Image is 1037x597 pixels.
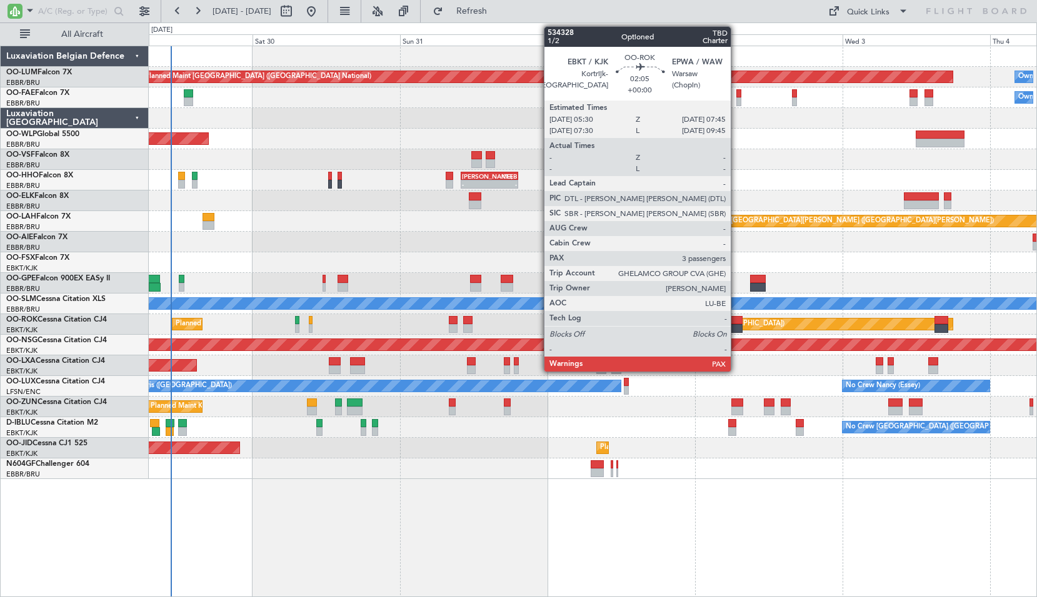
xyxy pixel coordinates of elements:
span: OO-AIE [6,234,33,241]
a: OO-GPEFalcon 900EX EASy II [6,275,110,282]
a: EBKT/KJK [6,346,38,355]
button: Refresh [427,1,502,21]
a: EBBR/BRU [6,243,40,252]
a: EBBR/BRU [6,78,40,87]
span: OO-FAE [6,89,35,97]
div: Planned Maint Kortrijk-[GEOGRAPHIC_DATA] [176,315,321,333]
span: OO-ZUN [6,398,38,406]
span: OO-LUX [6,378,36,385]
a: OO-LUXCessna Citation CJ4 [6,378,105,385]
a: EBBR/BRU [6,470,40,479]
a: OO-JIDCessna CJ1 525 [6,440,88,447]
span: OO-WLP [6,131,37,138]
a: EBBR/BRU [6,284,40,294]
span: OO-JID [6,440,33,447]
div: KTEB [489,172,517,180]
span: OO-GPE [6,275,36,282]
div: [PERSON_NAME] [462,172,489,180]
a: OO-VSFFalcon 8X [6,151,69,159]
span: [DATE] - [DATE] [213,6,271,17]
div: [DATE] [151,25,173,36]
a: OO-LAHFalcon 7X [6,213,71,220]
a: D-IBLUCessna Citation M2 [6,419,98,427]
div: Planned Maint Kortrijk-[GEOGRAPHIC_DATA] [151,397,296,416]
span: OO-NSG [6,337,38,344]
div: Planned Maint Kortrijk-[GEOGRAPHIC_DATA] [600,438,746,457]
a: EBKT/KJK [6,449,38,458]
div: [DATE] [549,25,571,36]
span: OO-HHO [6,172,39,179]
span: OO-ELK [6,192,34,200]
div: Fri 29 [105,34,253,46]
a: EBKT/KJK [6,408,38,417]
span: N604GF [6,460,36,468]
a: OO-AIEFalcon 7X [6,234,68,241]
a: EBBR/BRU [6,305,40,314]
div: Planned Maint [GEOGRAPHIC_DATA] ([GEOGRAPHIC_DATA]) [588,315,784,333]
a: OO-FAEFalcon 7X [6,89,69,97]
a: OO-LUMFalcon 7X [6,69,72,76]
span: D-IBLU [6,419,31,427]
button: Quick Links [822,1,914,21]
a: OO-SLMCessna Citation XLS [6,295,106,303]
a: EBKT/KJK [6,325,38,335]
div: No Crew Nancy (Essey) [846,377,920,395]
span: OO-VSF [6,151,35,159]
span: All Aircraft [33,30,132,39]
div: - [489,180,517,188]
div: Planned Maint [PERSON_NAME]-[GEOGRAPHIC_DATA][PERSON_NAME] ([GEOGRAPHIC_DATA][PERSON_NAME]) [624,212,994,230]
span: OO-FSX [6,254,35,262]
div: Quick Links [847,6,889,19]
a: OO-WLPGlobal 5500 [6,131,79,138]
a: EBBR/BRU [6,202,40,211]
div: Wed 3 [843,34,990,46]
a: N604GFChallenger 604 [6,460,89,468]
a: OO-ELKFalcon 8X [6,192,69,200]
span: OO-ROK [6,316,38,323]
a: EBKT/KJK [6,367,38,376]
a: LFSN/ENC [6,387,41,397]
a: OO-FSXFalcon 7X [6,254,69,262]
div: Planned Maint [GEOGRAPHIC_DATA] ([GEOGRAPHIC_DATA]) [618,232,815,251]
span: OO-LUM [6,69,38,76]
a: OO-HHOFalcon 8X [6,172,73,179]
span: Refresh [446,7,498,16]
a: OO-ZUNCessna Citation CJ4 [6,398,107,406]
a: EBBR/BRU [6,140,40,149]
input: A/C (Reg. or Type) [38,2,110,21]
a: EBKT/KJK [6,264,38,273]
button: All Aircraft [14,24,136,44]
a: EBKT/KJK [6,428,38,438]
a: EBBR/BRU [6,181,40,190]
div: No Crew Paris ([GEOGRAPHIC_DATA]) [108,377,232,395]
div: Sat 30 [253,34,400,46]
a: EBBR/BRU [6,222,40,232]
a: EBBR/BRU [6,99,40,108]
div: Sun 31 [400,34,548,46]
div: Mon 1 [548,34,695,46]
span: OO-SLM [6,295,36,303]
a: OO-NSGCessna Citation CJ4 [6,337,107,344]
div: Tue 2 [695,34,843,46]
div: - [462,180,489,188]
a: EBBR/BRU [6,160,40,170]
a: OO-ROKCessna Citation CJ4 [6,316,107,323]
span: OO-LAH [6,213,36,220]
a: OO-LXACessna Citation CJ4 [6,357,105,365]
span: OO-LXA [6,357,36,365]
div: Planned Maint [GEOGRAPHIC_DATA] ([GEOGRAPHIC_DATA] National) [145,67,371,86]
